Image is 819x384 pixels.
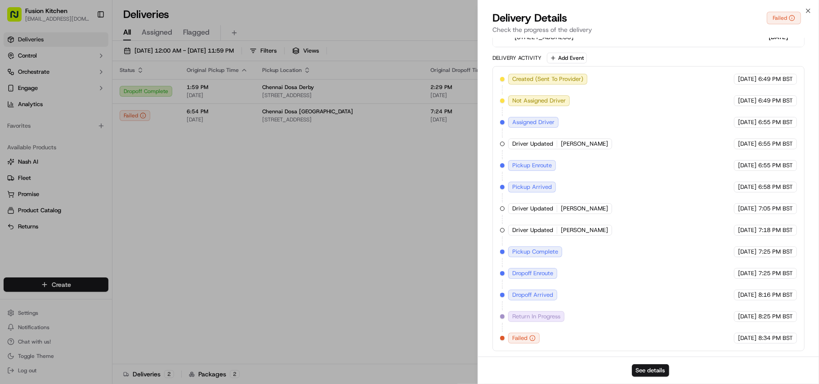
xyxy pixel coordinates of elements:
span: [DATE] [80,140,98,147]
span: Pickup Complete [512,248,558,256]
span: Driver Updated [512,140,553,148]
button: See all [139,116,164,126]
span: • [75,140,78,147]
span: 6:58 PM BST [758,183,793,191]
span: [PERSON_NAME] [561,140,608,148]
span: 8:34 PM BST [758,334,793,342]
img: 1736555255976-a54dd68f-1ca7-489b-9aae-adbdc363a1c4 [18,165,25,172]
p: Welcome 👋 [9,36,164,51]
img: Masood Aslam [9,156,23,170]
span: [PERSON_NAME] [28,164,73,171]
span: 7:25 PM BST [758,269,793,277]
div: We're available if you need us! [40,95,124,103]
span: [DATE] [80,164,98,171]
span: Assigned Driver [512,118,555,126]
button: Add Event [547,53,587,63]
button: Start new chat [153,89,164,100]
span: [PERSON_NAME] [561,226,608,234]
div: 📗 [9,202,16,210]
span: Delivery Details [492,11,567,25]
span: [DATE] [738,97,756,105]
span: [DATE] [738,334,756,342]
button: Failed [767,12,801,24]
div: 💻 [76,202,83,210]
span: [DATE] [738,269,756,277]
a: 💻API Documentation [72,198,148,214]
span: • [75,164,78,171]
span: [DATE] [738,313,756,321]
div: Past conversations [9,117,60,125]
span: 6:55 PM BST [758,161,793,170]
span: Dropoff Enroute [512,269,553,277]
img: Liam S. [9,131,23,146]
span: [PERSON_NAME] [28,140,73,147]
span: [DATE] [738,75,756,83]
span: Dropoff Arrived [512,291,553,299]
span: Pickup Enroute [512,161,552,170]
img: 5e9a9d7314ff4150bce227a61376b483.jpg [19,86,35,103]
img: Nash [9,9,27,27]
span: 8:25 PM BST [758,313,793,321]
span: 6:55 PM BST [758,118,793,126]
span: Not Assigned Driver [512,97,566,105]
span: Failed [512,334,528,342]
span: 7:18 PM BST [758,226,793,234]
span: 6:49 PM BST [758,75,793,83]
img: 1736555255976-a54dd68f-1ca7-489b-9aae-adbdc363a1c4 [18,140,25,147]
span: [DATE] [738,205,756,213]
span: [DATE] [738,161,756,170]
span: 6:55 PM BST [758,140,793,148]
a: Powered byPylon [63,223,109,230]
div: Start new chat [40,86,148,95]
span: Pickup Arrived [512,183,552,191]
span: [DATE] [738,226,756,234]
span: Created (Sent To Provider) [512,75,583,83]
span: [DATE] [738,248,756,256]
span: [DATE] [738,183,756,191]
span: 7:05 PM BST [758,205,793,213]
span: [DATE] [738,291,756,299]
img: 1736555255976-a54dd68f-1ca7-489b-9aae-adbdc363a1c4 [9,86,25,103]
span: Return In Progress [512,313,560,321]
span: Driver Updated [512,226,553,234]
a: 📗Knowledge Base [5,198,72,214]
span: [DATE] [738,118,756,126]
span: API Documentation [85,201,144,210]
div: Delivery Activity [492,54,542,62]
span: 7:25 PM BST [758,248,793,256]
span: Knowledge Base [18,201,69,210]
span: 8:16 PM BST [758,291,793,299]
span: Driver Updated [512,205,553,213]
p: Check the progress of the delivery [492,25,805,34]
span: [DATE] [738,140,756,148]
input: Got a question? Start typing here... [23,58,162,68]
button: See details [632,364,669,377]
span: Pylon [90,223,109,230]
span: [PERSON_NAME] [561,205,608,213]
span: 6:49 PM BST [758,97,793,105]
